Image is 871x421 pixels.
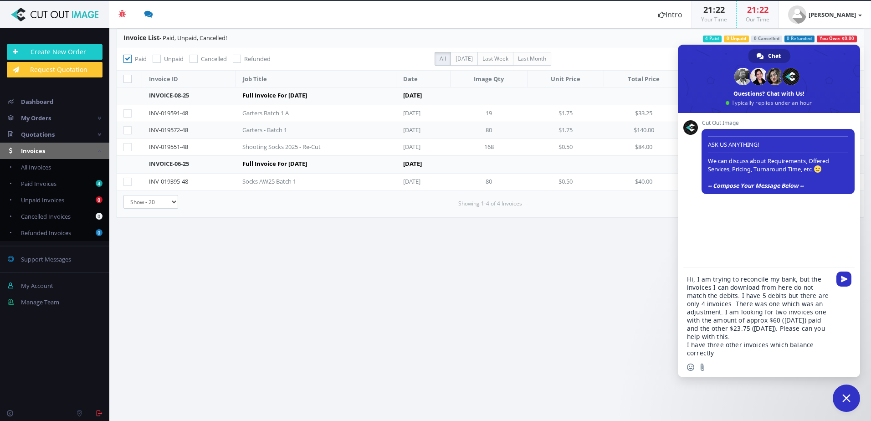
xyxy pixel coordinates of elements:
[21,130,55,139] span: Quotations
[396,139,451,156] td: [DATE]
[687,275,831,357] textarea: Compose your message...
[96,229,102,236] b: 0
[149,177,188,185] a: INV-019395-48
[779,1,871,28] a: [PERSON_NAME]
[836,272,851,287] span: Send
[21,180,56,188] span: Paid Invoices
[142,71,236,87] th: Invoice ID
[458,200,522,208] small: Showing 1-4 of 4 Invoices
[687,364,694,371] span: Insert an emoji
[708,133,848,190] span: ASK US ANYTHING! We can discuss about Requirements, Offered Services, Pricing, Turnaround Time, etc.
[236,87,396,105] td: Full Invoice For [DATE]
[451,105,528,122] td: 19
[123,33,159,42] span: Invoice List
[746,15,769,23] small: Our Time
[528,105,604,122] td: $1.75
[21,196,64,204] span: Unpaid Invoices
[702,120,855,126] span: Cut Out Image
[242,143,333,151] div: Shooting Socks 2025 - Re-Cut
[201,55,227,63] span: Cancelled
[604,174,684,190] td: $40.00
[21,282,53,290] span: My Account
[703,4,712,15] span: 21
[751,36,782,42] span: 0 Cancelled
[149,159,189,168] a: INVOICE-06-25
[724,36,749,42] span: 0 Unpaid
[604,122,684,139] td: $140.00
[703,36,722,42] span: 4 Paid
[528,139,604,156] td: $0.50
[747,4,756,15] span: 21
[242,109,333,118] div: Garters Batch 1 A
[396,71,451,87] th: Date
[164,55,184,63] span: Unpaid
[451,174,528,190] td: 80
[242,126,333,134] div: Garters - Batch 1
[396,87,528,105] td: [DATE]
[123,34,227,42] span: - Paid, Unpaid, Cancelled!
[396,122,451,139] td: [DATE]
[768,49,781,63] span: Chat
[396,105,451,122] td: [DATE]
[236,71,396,87] th: Job Title
[477,52,513,66] label: Last Week
[712,4,716,15] span: :
[396,156,528,174] td: [DATE]
[451,52,478,66] label: [DATE]
[236,156,396,174] td: Full Invoice For [DATE]
[244,55,271,63] span: Refunded
[149,126,188,134] a: INV-019572-48
[21,114,51,122] span: My Orders
[21,255,71,263] span: Support Messages
[756,4,759,15] span: :
[451,122,528,139] td: 80
[21,147,45,155] span: Invoices
[528,174,604,190] td: $0.50
[708,182,804,190] span: -- Compose Your Message Below --
[604,71,684,87] th: Total Price
[528,71,604,87] th: Unit Price
[759,4,769,15] span: 22
[513,52,551,66] label: Last Month
[96,180,102,187] b: 4
[149,91,189,99] a: INVOICE-08-25
[788,5,806,24] img: user_default.jpg
[528,122,604,139] td: $1.75
[809,10,856,19] strong: [PERSON_NAME]
[649,1,692,28] a: Intro
[833,385,860,412] div: Close chat
[716,4,725,15] span: 22
[604,139,684,156] td: $84.00
[817,36,857,42] span: You Owe: $0.00
[21,98,53,106] span: Dashboard
[451,139,528,156] td: 168
[21,212,71,221] span: Cancelled Invoices
[149,143,188,151] a: INV-019551-48
[135,55,147,63] span: Paid
[784,36,815,42] span: 0 Refunded
[242,177,333,186] div: Socks AW25 Batch 1
[7,62,102,77] a: Request Quotation
[149,109,188,117] a: INV-019591-48
[7,8,102,21] img: Cut Out Image
[435,52,451,66] label: All
[21,163,51,171] span: All Invoices
[451,71,528,87] th: Image Qty
[21,298,59,306] span: Manage Team
[7,44,102,60] a: Create New Order
[96,196,102,203] b: 0
[701,15,727,23] small: Your Time
[604,105,684,122] td: $33.25
[396,174,451,190] td: [DATE]
[21,229,71,237] span: Refunded Invoices
[699,364,706,371] span: Send a file
[96,213,102,220] b: 0
[748,49,790,63] div: Chat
